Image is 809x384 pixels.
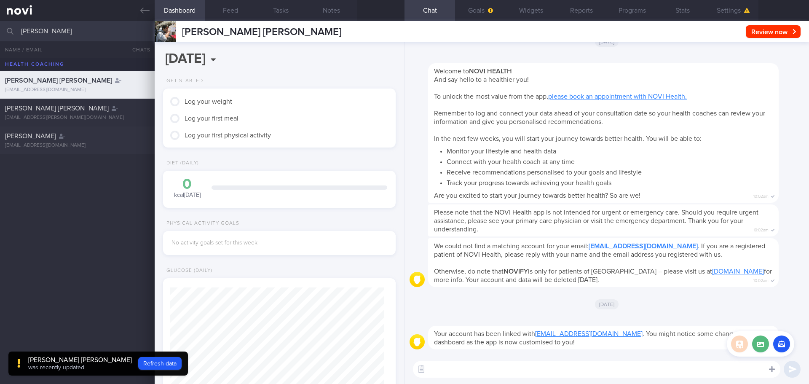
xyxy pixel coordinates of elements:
li: Monitor your lifestyle and health data [447,145,773,156]
span: 10:02am [753,276,769,284]
li: Receive recommendations personalised to your goals and lifestyle [447,166,773,177]
span: In the next few weeks, you will start your journey towards better health. You will be able to: [434,135,702,142]
span: We could not find a matching account for your email: . If you are a registered patient of NOVI He... [434,243,765,258]
button: Review now [746,25,801,38]
div: Get Started [163,78,203,84]
div: [PERSON_NAME] [PERSON_NAME] [28,356,132,364]
span: [PERSON_NAME] [PERSON_NAME] [182,27,341,37]
div: [EMAIL_ADDRESS][PERSON_NAME][DOMAIN_NAME] [5,115,150,121]
div: [EMAIL_ADDRESS][DOMAIN_NAME] [5,87,150,93]
a: [EMAIL_ADDRESS][DOMAIN_NAME] [589,243,698,250]
div: Diet (Daily) [163,160,199,166]
button: Chats [121,41,155,58]
a: [DOMAIN_NAME] [712,268,764,275]
div: No activity goals set for this week [171,239,387,247]
span: To unlock the most value from the app, [434,93,687,100]
span: Otherwise, do note that is only for patients of [GEOGRAPHIC_DATA] – please visit us at for more i... [434,268,772,283]
span: Welcome to [434,68,512,75]
span: And say hello to a healthier you! [434,76,529,83]
span: Please note that the NOVI Health app is not intended for urgent or emergency care. Should you req... [434,209,758,233]
a: please book an appointment with NOVI Health. [548,93,687,100]
li: Track your progress towards achieving your health goals [447,177,773,187]
span: 10:02am [753,225,769,233]
div: 0 [171,177,203,192]
span: Your account has been linked with . You might notice some changes to your dashboard as the app is... [434,330,762,346]
span: [PERSON_NAME] [5,133,56,140]
span: [PERSON_NAME] [PERSON_NAME] [5,77,112,84]
strong: NOVI HEALTH [469,68,512,75]
span: Are you excited to start your journey towards better health? So are we! [434,192,640,199]
div: Glucose (Daily) [163,268,212,274]
div: [EMAIL_ADDRESS][DOMAIN_NAME] [5,142,150,149]
span: Remember to log and connect your data ahead of your consultation date so your health coaches can ... [434,110,765,125]
button: Refresh data [138,357,182,370]
a: [EMAIL_ADDRESS][DOMAIN_NAME] [535,330,643,337]
strong: NOVIFY [504,268,528,275]
div: kcal [DATE] [171,177,203,199]
li: Connect with your health coach at any time [447,156,773,166]
span: [DATE] [595,299,619,309]
span: 10:02am [753,191,769,199]
div: Physical Activity Goals [163,220,239,227]
span: [PERSON_NAME] [PERSON_NAME] [5,105,109,112]
span: was recently updated [28,365,84,371]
